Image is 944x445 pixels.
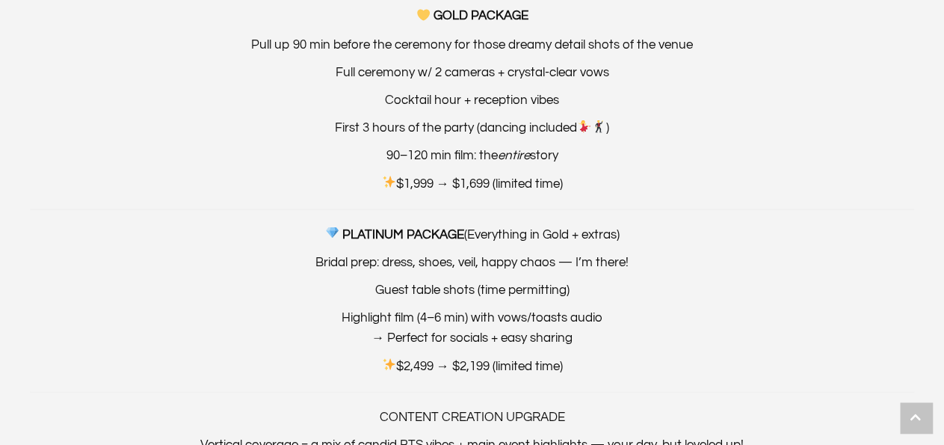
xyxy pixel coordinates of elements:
[30,90,914,110] p: Cocktail hour + reception vibes
[326,226,339,239] img: 💎
[30,145,914,165] p: 90–120 min film: the story
[383,357,395,370] img: ✨
[593,120,605,132] img: 🕺
[383,175,395,188] img: ✨
[30,117,914,138] p: First 3 hours of the party (dancing included )
[30,62,914,82] p: Full ceremony w/ 2 cameras + crystal-clear vows
[342,227,464,241] strong: PLATINUM PACKAGE
[30,252,914,272] p: Bridal prep: dress, shoes, veil, happy chaos — I’m there!
[30,174,914,194] p: $1,999 → $1,699 (limited time)
[30,224,914,245] p: (Everything in Gold + extras)
[578,120,590,132] img: 💃
[498,148,530,162] em: entire
[30,307,914,348] p: Highlight film (4–6 min) with vows/toasts audio → Perfect for socials + easy sharing
[434,9,528,22] strong: GOLD PACKAGE
[417,8,430,21] img: 💛
[30,407,914,427] p: CONTENT CREATION UPGRADE
[30,356,914,376] p: $2,499 → $2,199 (limited time)
[30,34,914,55] p: Pull up 90 min before the ceremony for those dreamy detail shots of the venue
[30,280,914,300] p: Guest table shots (time permitting)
